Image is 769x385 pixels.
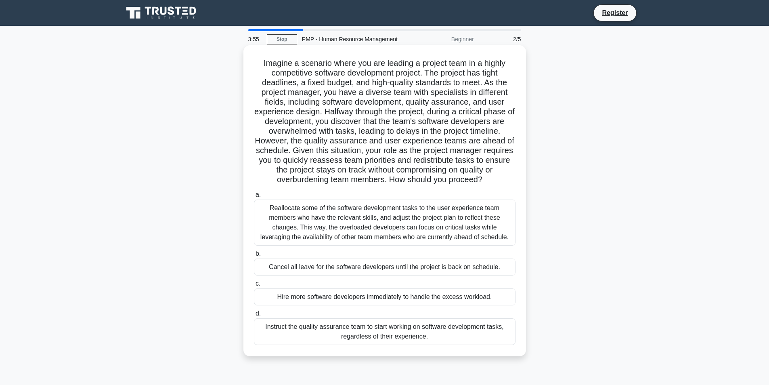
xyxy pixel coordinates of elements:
span: d. [256,310,261,317]
div: Reallocate some of the software development tasks to the user experience team members who have th... [254,200,515,246]
div: Instruct the quality assurance team to start working on software development tasks, regardless of... [254,318,515,345]
div: 3:55 [243,31,267,47]
div: Hire more software developers immediately to handle the excess workload. [254,288,515,305]
div: Cancel all leave for the software developers until the project is back on schedule. [254,259,515,276]
a: Register [597,8,633,18]
span: a. [256,191,261,198]
div: Beginner [408,31,479,47]
span: b. [256,250,261,257]
div: PMP - Human Resource Management [297,31,408,47]
div: 2/5 [479,31,526,47]
a: Stop [267,34,297,44]
h5: Imagine a scenario where you are leading a project team in a highly competitive software developm... [253,58,516,185]
span: c. [256,280,260,287]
